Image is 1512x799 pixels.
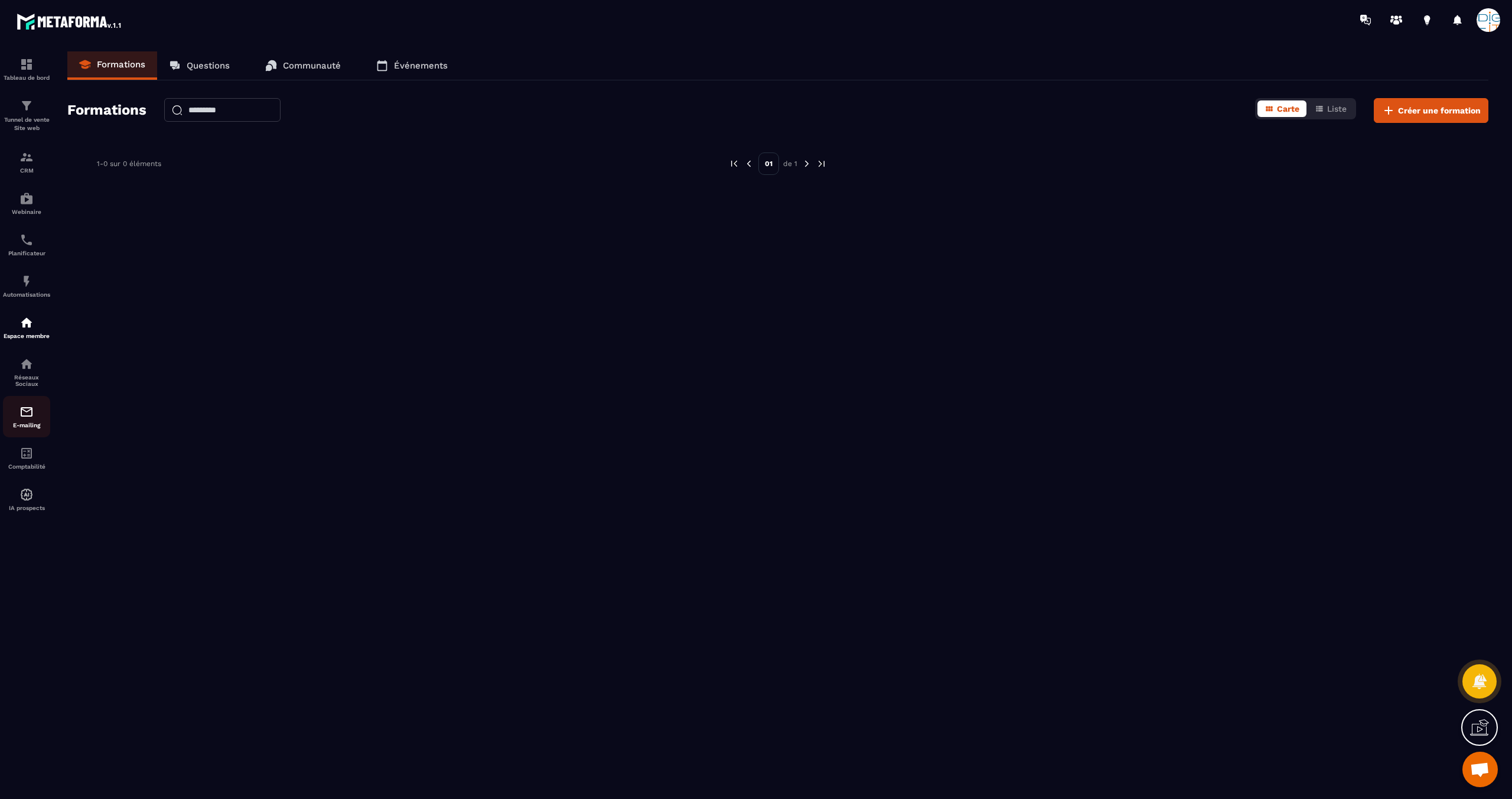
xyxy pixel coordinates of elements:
p: de 1 [783,159,797,168]
button: Créer une formation [1374,98,1488,123]
p: Automatisations [3,291,50,298]
span: Carte [1277,104,1299,113]
p: Questions [187,60,230,71]
img: logo [17,11,123,32]
a: Questions [157,51,242,80]
img: formation [19,57,34,72]
img: email [19,405,34,419]
img: prev [744,158,754,169]
p: Événements [394,60,448,71]
p: Espace membre [3,333,50,339]
a: accountantaccountantComptabilité [3,437,50,479]
a: Communauté [253,51,353,80]
p: Réseaux Sociaux [3,374,50,387]
a: Formations [67,51,157,80]
a: social-networksocial-networkRéseaux Sociaux [3,348,50,396]
img: accountant [19,446,34,460]
img: social-network [19,357,34,371]
p: Webinaire [3,209,50,215]
p: IA prospects [3,505,50,511]
a: schedulerschedulerPlanificateur [3,224,50,265]
p: 01 [758,152,779,175]
img: scheduler [19,233,34,247]
a: automationsautomationsEspace membre [3,307,50,348]
p: 1-0 sur 0 éléments [97,160,161,168]
h2: Formations [67,98,146,123]
img: prev [729,158,739,169]
button: Carte [1257,100,1306,117]
a: formationformationCRM [3,141,50,183]
a: emailemailE-mailing [3,396,50,437]
a: automationsautomationsAutomatisations [3,265,50,307]
img: formation [19,150,34,164]
p: Communauté [283,60,341,71]
img: automations [19,316,34,330]
span: Créer une formation [1398,105,1481,116]
a: automationsautomationsWebinaire [3,183,50,224]
p: Comptabilité [3,463,50,470]
p: Tunnel de vente Site web [3,116,50,132]
img: automations [19,274,34,288]
p: Tableau de bord [3,74,50,81]
p: E-mailing [3,422,50,428]
a: formationformationTunnel de vente Site web [3,90,50,141]
span: Liste [1327,104,1347,113]
a: Événements [364,51,460,80]
img: next [816,158,827,169]
img: formation [19,99,34,113]
a: Ouvrir le chat [1462,752,1498,787]
button: Liste [1308,100,1354,117]
img: automations [19,488,34,502]
img: automations [19,191,34,206]
p: Planificateur [3,250,50,256]
img: next [801,158,812,169]
p: Formations [97,59,145,70]
a: formationformationTableau de bord [3,48,50,90]
p: CRM [3,167,50,174]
